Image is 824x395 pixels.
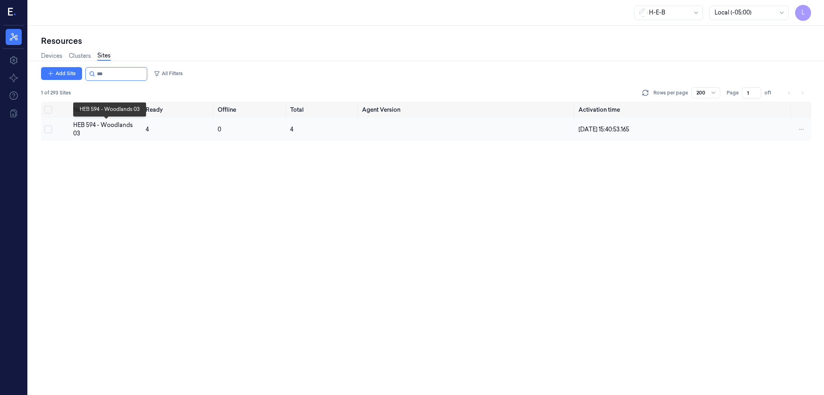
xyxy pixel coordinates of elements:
[214,102,287,118] th: Offline
[41,52,62,60] a: Devices
[44,106,52,114] button: Select all
[359,102,575,118] th: Agent Version
[784,87,808,98] nav: pagination
[579,126,629,133] span: [DATE] 15:40:53.165
[44,125,52,133] button: Select row
[727,89,739,96] span: Page
[653,89,688,96] p: Rows per page
[764,89,777,96] span: of 1
[97,51,111,61] a: Sites
[70,102,142,118] th: Name
[290,126,293,133] span: 4
[146,126,149,133] span: 4
[69,52,91,60] a: Clusters
[218,126,221,133] span: 0
[41,67,82,80] button: Add Site
[287,102,359,118] th: Total
[73,121,139,138] div: HEB 594 - Woodlands 03
[150,67,186,80] button: All Filters
[795,5,811,21] button: L
[41,35,811,47] div: Resources
[575,102,792,118] th: Activation time
[41,89,71,96] span: 1 of 293 Sites
[142,102,215,118] th: Ready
